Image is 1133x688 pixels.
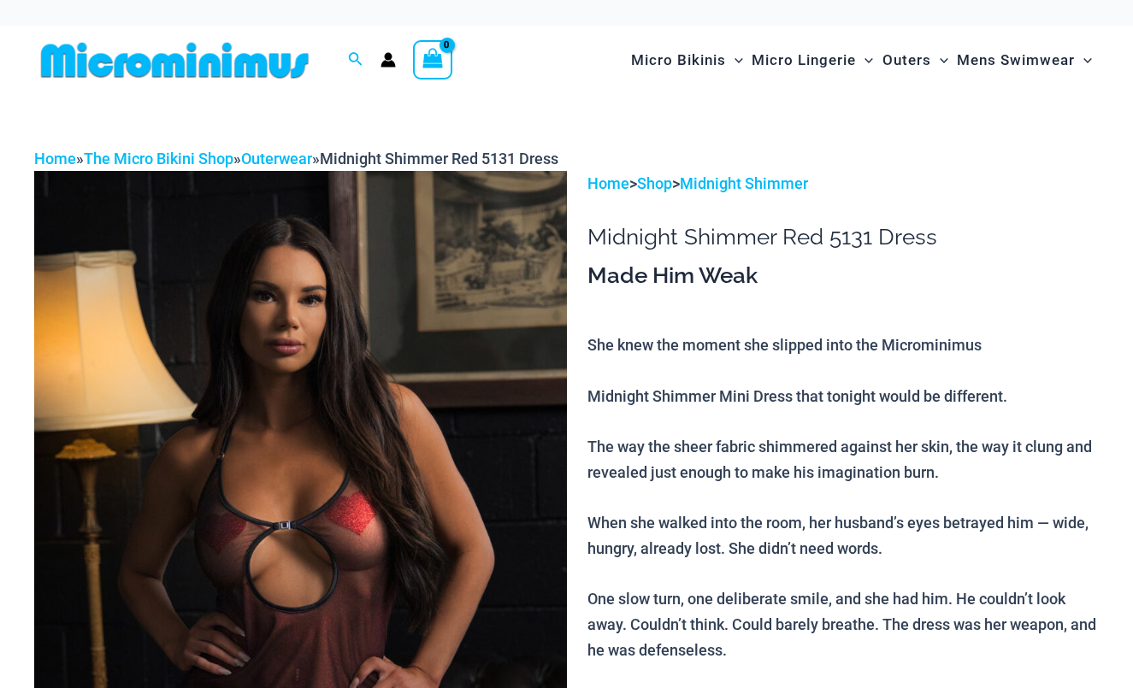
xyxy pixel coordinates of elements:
[34,41,316,79] img: MM SHOP LOGO FLAT
[953,34,1096,86] a: Mens SwimwearMenu ToggleMenu Toggle
[381,52,396,68] a: Account icon link
[1075,38,1092,82] span: Menu Toggle
[726,38,743,82] span: Menu Toggle
[931,38,948,82] span: Menu Toggle
[348,50,363,71] a: Search icon link
[587,262,1099,291] h3: Made Him Weak
[637,174,672,192] a: Shop
[957,38,1075,82] span: Mens Swimwear
[856,38,873,82] span: Menu Toggle
[84,150,233,168] a: The Micro Bikini Shop
[878,34,953,86] a: OutersMenu ToggleMenu Toggle
[413,40,452,79] a: View Shopping Cart, empty
[587,171,1099,197] p: > >
[320,150,558,168] span: Midnight Shimmer Red 5131 Dress
[587,224,1099,250] h1: Midnight Shimmer Red 5131 Dress
[882,38,931,82] span: Outers
[627,34,747,86] a: Micro BikinisMenu ToggleMenu Toggle
[747,34,877,86] a: Micro LingerieMenu ToggleMenu Toggle
[587,174,629,192] a: Home
[624,32,1099,89] nav: Site Navigation
[34,150,76,168] a: Home
[680,174,808,192] a: Midnight Shimmer
[631,38,726,82] span: Micro Bikinis
[241,150,312,168] a: Outerwear
[34,150,558,168] span: » » »
[752,38,856,82] span: Micro Lingerie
